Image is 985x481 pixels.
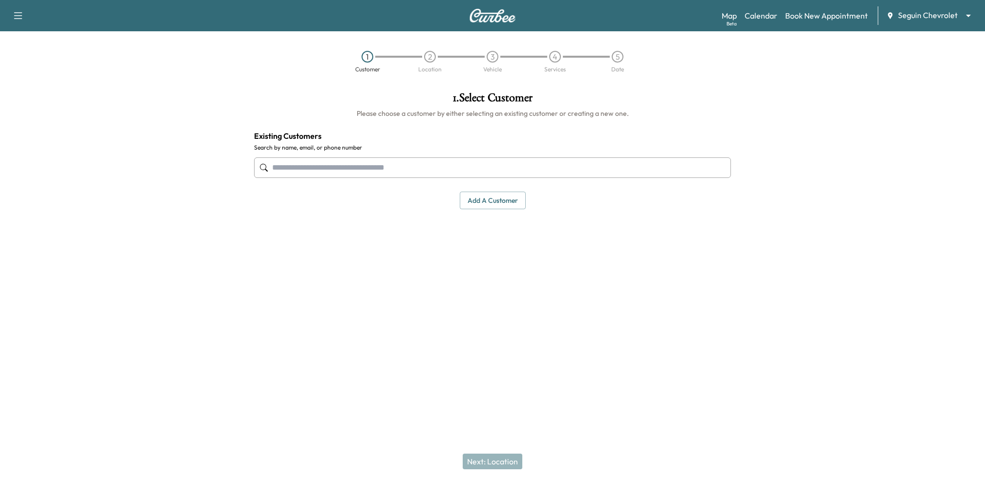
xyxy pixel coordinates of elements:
[611,66,624,72] div: Date
[487,51,498,63] div: 3
[418,66,442,72] div: Location
[355,66,380,72] div: Customer
[460,192,526,210] button: Add a customer
[254,130,731,142] h4: Existing Customers
[785,10,868,22] a: Book New Appointment
[254,144,731,152] label: Search by name, email, or phone number
[254,92,731,109] h1: 1 . Select Customer
[469,9,516,22] img: Curbee Logo
[362,51,373,63] div: 1
[898,10,958,21] span: Seguin Chevrolet
[612,51,623,63] div: 5
[424,51,436,63] div: 2
[483,66,502,72] div: Vehicle
[254,109,731,118] h6: Please choose a customer by either selecting an existing customer or creating a new one.
[722,10,737,22] a: MapBeta
[745,10,777,22] a: Calendar
[549,51,561,63] div: 4
[544,66,566,72] div: Services
[727,20,737,27] div: Beta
